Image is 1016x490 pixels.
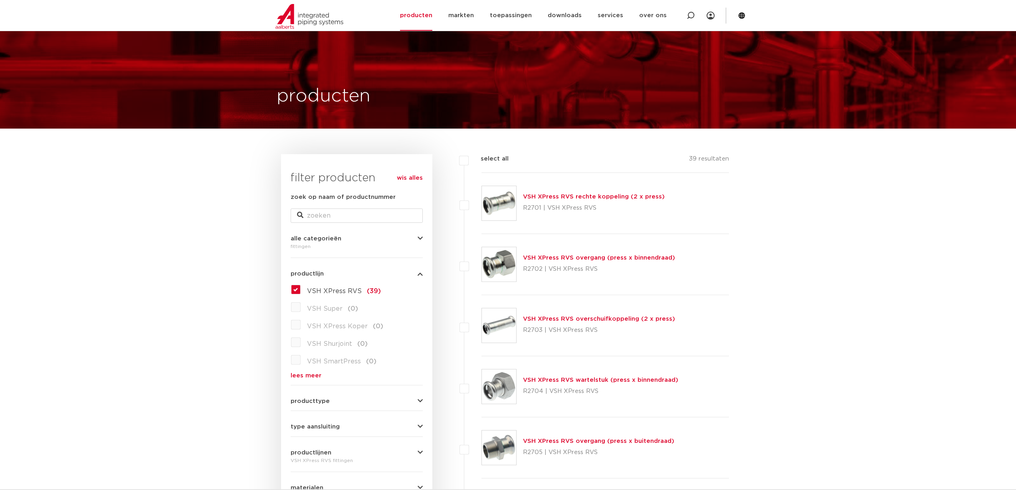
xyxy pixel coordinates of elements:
[291,450,331,456] span: productlijnen
[482,247,516,282] img: Thumbnail for VSH XPress RVS overgang (press x binnendraad)
[291,236,423,242] button: alle categorieën
[373,323,383,329] span: (0)
[291,271,423,277] button: productlijn
[366,358,376,365] span: (0)
[307,358,361,365] span: VSH SmartPress
[523,446,674,459] p: R2705 | VSH XPress RVS
[307,323,368,329] span: VSH XPress Koper
[523,324,675,337] p: R2703 | VSH XPress RVS
[482,430,516,465] img: Thumbnail for VSH XPress RVS overgang (press x buitendraad)
[291,373,423,379] a: lees meer
[482,186,516,220] img: Thumbnail for VSH XPress RVS rechte koppeling (2 x press)
[397,173,423,183] a: wis alles
[523,202,665,214] p: R2701 | VSH XPress RVS
[291,398,423,404] button: producttype
[482,308,516,343] img: Thumbnail for VSH XPress RVS overschuifkoppeling (2 x press)
[291,398,330,404] span: producttype
[523,255,675,261] a: VSH XPress RVS overgang (press x binnendraad)
[367,288,381,294] span: (39)
[291,424,340,430] span: type aansluiting
[291,208,423,223] input: zoeken
[348,306,358,312] span: (0)
[307,288,362,294] span: VSH XPress RVS
[357,341,368,347] span: (0)
[291,170,423,186] h3: filter producten
[689,154,729,167] p: 39 resultaten
[307,341,352,347] span: VSH Shurjoint
[523,316,675,322] a: VSH XPress RVS overschuifkoppeling (2 x press)
[291,236,341,242] span: alle categorieën
[277,83,370,109] h1: producten
[523,385,678,398] p: R2704 | VSH XPress RVS
[291,271,324,277] span: productlijn
[523,194,665,200] a: VSH XPress RVS rechte koppeling (2 x press)
[291,242,423,251] div: fittingen
[469,154,509,164] label: select all
[291,424,423,430] button: type aansluiting
[291,192,396,202] label: zoek op naam of productnummer
[307,306,343,312] span: VSH Super
[523,263,675,276] p: R2702 | VSH XPress RVS
[291,450,423,456] button: productlijnen
[291,456,423,465] div: VSH XPress RVS fittingen
[523,438,674,444] a: VSH XPress RVS overgang (press x buitendraad)
[482,369,516,404] img: Thumbnail for VSH XPress RVS wartelstuk (press x binnendraad)
[523,377,678,383] a: VSH XPress RVS wartelstuk (press x binnendraad)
